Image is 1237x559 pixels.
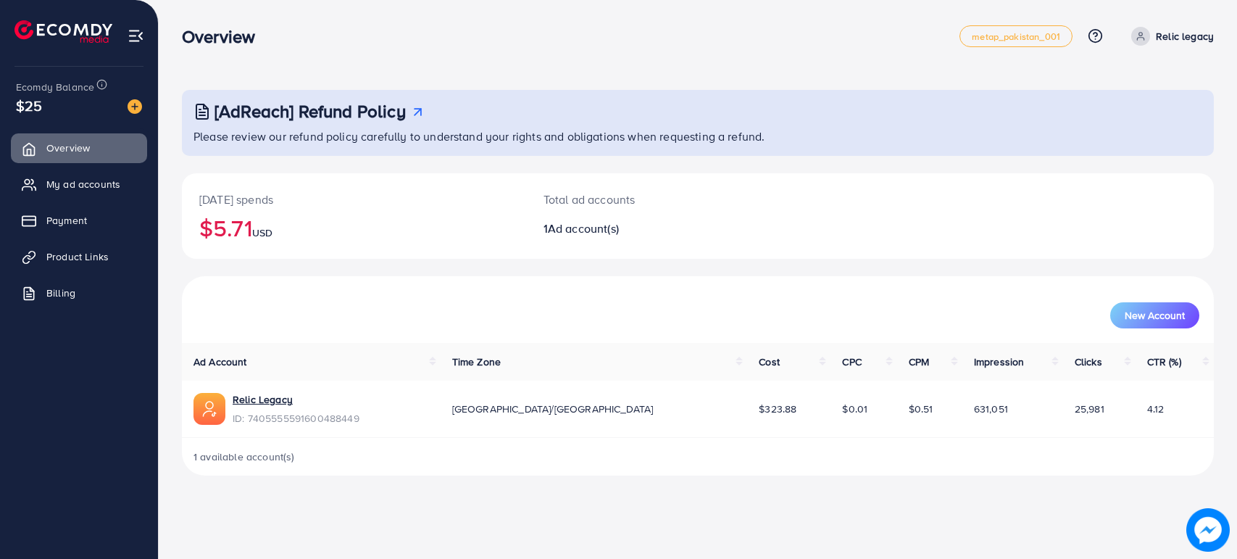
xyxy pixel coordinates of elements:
h2: $5.71 [199,214,509,241]
span: 25,981 [1075,402,1104,416]
a: Billing [11,278,147,307]
p: Relic legacy [1156,28,1214,45]
a: metap_pakistan_001 [959,25,1073,47]
span: USD [252,225,272,240]
a: Relic Legacy [233,392,359,407]
span: Ad account(s) [548,220,619,236]
p: Please review our refund policy carefully to understand your rights and obligations when requesti... [193,128,1205,145]
span: Product Links [46,249,109,264]
span: metap_pakistan_001 [972,32,1060,41]
span: Cost [759,355,780,369]
span: 631,051 [974,402,1008,416]
img: image [128,99,142,114]
span: [GEOGRAPHIC_DATA]/[GEOGRAPHIC_DATA] [452,402,654,416]
span: $0.01 [842,402,867,416]
span: CTR (%) [1147,355,1181,369]
span: Billing [46,286,75,300]
p: [DATE] spends [199,191,509,208]
a: Product Links [11,242,147,271]
span: New Account [1125,310,1185,320]
span: Time Zone [452,355,501,369]
p: Total ad accounts [543,191,767,208]
span: CPC [842,355,861,369]
a: Relic legacy [1125,27,1214,46]
span: Ad Account [193,355,247,369]
span: ID: 7405555591600488449 [233,411,359,426]
span: Overview [46,141,90,155]
span: CPM [909,355,929,369]
span: $323.88 [759,402,796,416]
a: Payment [11,206,147,235]
span: Clicks [1075,355,1102,369]
span: Impression [974,355,1025,369]
span: My ad accounts [46,177,120,191]
span: 4.12 [1147,402,1165,416]
span: $0.51 [909,402,933,416]
h3: Overview [182,26,267,47]
span: $25 [16,95,42,116]
img: logo [14,20,112,43]
a: My ad accounts [11,170,147,199]
img: menu [128,28,144,44]
a: Overview [11,133,147,162]
img: image [1186,508,1230,552]
span: Payment [46,213,87,228]
button: New Account [1110,302,1199,328]
img: ic-ads-acc.e4c84228.svg [193,393,225,425]
span: Ecomdy Balance [16,80,94,94]
span: 1 available account(s) [193,450,295,464]
h2: 1 [543,222,767,236]
h3: [AdReach] Refund Policy [215,101,406,122]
